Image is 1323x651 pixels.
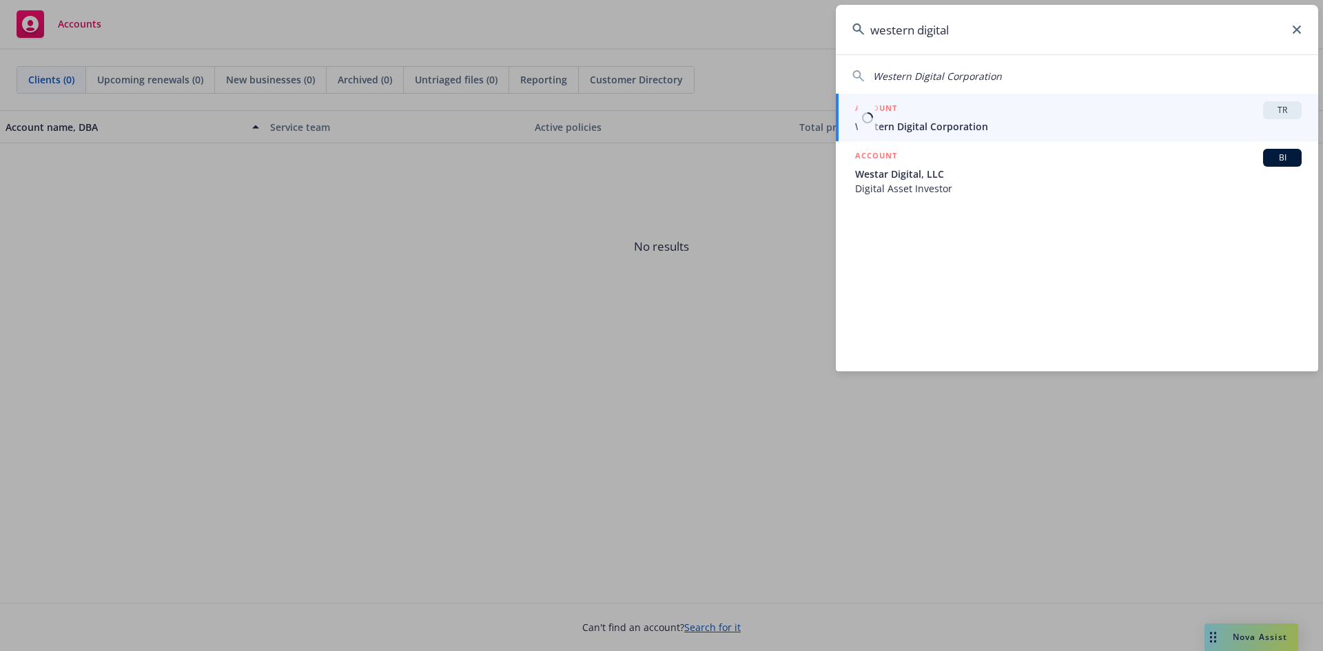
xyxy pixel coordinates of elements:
[836,141,1318,203] a: ACCOUNTBIWestar Digital, LLCDigital Asset Investor
[873,70,1002,83] span: Western Digital Corporation
[855,119,1302,134] span: Western Digital Corporation
[855,149,897,165] h5: ACCOUNT
[836,5,1318,54] input: Search...
[855,167,1302,181] span: Westar Digital, LLC
[1269,104,1296,116] span: TR
[855,181,1302,196] span: Digital Asset Investor
[855,101,897,118] h5: ACCOUNT
[836,94,1318,141] a: ACCOUNTTRWestern Digital Corporation
[1269,152,1296,164] span: BI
